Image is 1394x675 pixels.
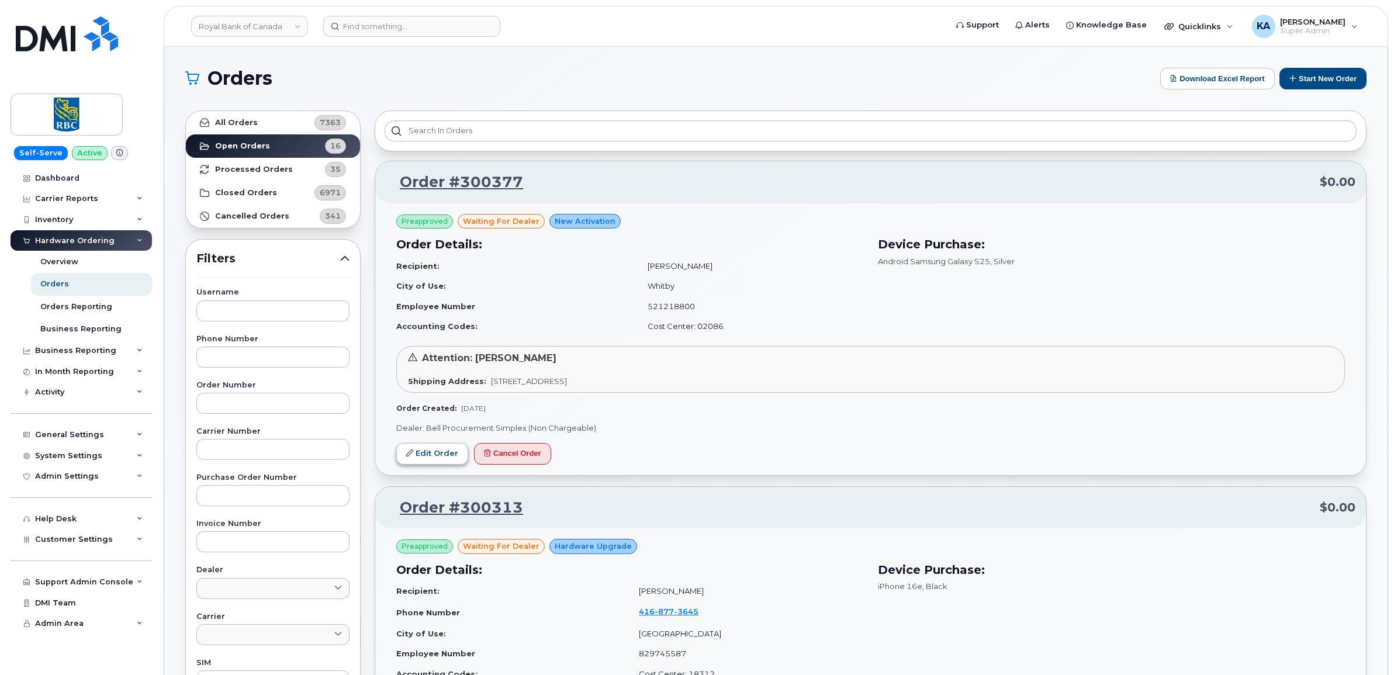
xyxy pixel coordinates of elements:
[491,376,567,386] span: [STREET_ADDRESS]
[330,140,341,151] span: 16
[628,624,863,644] td: [GEOGRAPHIC_DATA]
[396,561,864,579] h3: Order Details:
[215,188,277,198] strong: Closed Orders
[474,443,551,465] button: Cancel Order
[196,474,350,482] label: Purchase Order Number
[330,164,341,175] span: 35
[186,111,360,134] a: All Orders7363
[320,117,341,128] span: 7363
[385,120,1357,141] input: Search in orders
[186,158,360,181] a: Processed Orders35
[196,520,350,528] label: Invoice Number
[878,581,922,591] span: iPhone 16e
[320,187,341,198] span: 6971
[555,216,615,227] span: New Activation
[186,181,360,205] a: Closed Orders6971
[422,352,556,364] span: Attention: [PERSON_NAME]
[1320,174,1355,191] span: $0.00
[396,404,456,413] strong: Order Created:
[628,581,863,601] td: [PERSON_NAME]
[396,281,446,290] strong: City of Use:
[196,335,350,343] label: Phone Number
[555,541,632,552] span: Hardware Upgrade
[655,607,674,616] span: 877
[639,607,712,616] a: 4168773645
[396,321,478,331] strong: Accounting Codes:
[386,172,523,193] a: Order #300377
[637,296,864,317] td: 521218800
[878,257,990,266] span: Android Samsung Galaxy S25
[186,205,360,228] a: Cancelled Orders341
[396,649,475,658] strong: Employee Number
[396,423,1345,434] p: Dealer: Bell Procurement Simplex (Non Chargeable)
[1160,68,1275,89] button: Download Excel Report
[396,586,440,596] strong: Recipient:
[396,302,475,311] strong: Employee Number
[196,250,340,267] span: Filters
[463,216,539,227] span: waiting for dealer
[990,257,1015,266] span: , Silver
[637,276,864,296] td: Whitby
[396,261,440,271] strong: Recipient:
[196,289,350,296] label: Username
[325,210,341,221] span: 341
[922,581,947,591] span: , Black
[396,608,460,617] strong: Phone Number
[402,541,448,552] span: Preapproved
[408,376,486,386] strong: Shipping Address:
[215,141,270,151] strong: Open Orders
[386,497,523,518] a: Order #300313
[637,316,864,337] td: Cost Center: 02086
[674,607,698,616] span: 3645
[215,165,293,174] strong: Processed Orders
[637,256,864,276] td: [PERSON_NAME]
[196,613,350,621] label: Carrier
[878,561,1345,579] h3: Device Purchase:
[1279,68,1367,89] button: Start New Order
[207,70,272,87] span: Orders
[878,236,1345,253] h3: Device Purchase:
[196,382,350,389] label: Order Number
[1320,499,1355,516] span: $0.00
[396,629,446,638] strong: City of Use:
[396,236,864,253] h3: Order Details:
[196,566,350,574] label: Dealer
[402,216,448,227] span: Preapproved
[461,404,486,413] span: [DATE]
[463,541,539,552] span: waiting for dealer
[196,428,350,435] label: Carrier Number
[215,212,289,221] strong: Cancelled Orders
[396,443,468,465] a: Edit Order
[639,607,698,616] span: 416
[186,134,360,158] a: Open Orders16
[628,643,863,664] td: 829745587
[215,118,258,127] strong: All Orders
[196,659,350,667] label: SIM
